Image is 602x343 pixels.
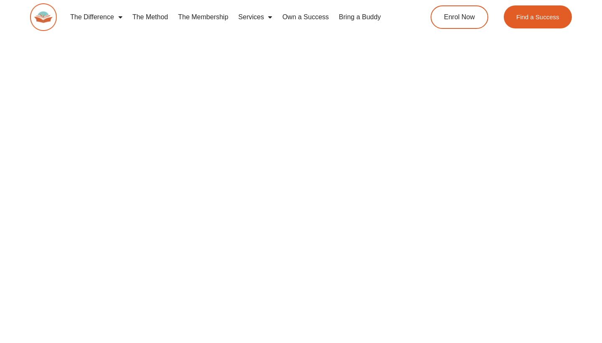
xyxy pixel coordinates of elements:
a: The Method [128,8,173,27]
a: The Membership [173,8,233,27]
a: Own a Success [277,8,334,27]
nav: Menu [65,8,400,27]
a: Bring a Buddy [334,8,386,27]
a: Enrol Now [431,5,488,29]
a: Services [233,8,277,27]
span: Enrol Now [444,14,475,20]
span: Find a Success [516,14,559,20]
a: Find a Success [504,5,572,28]
a: The Difference [65,8,128,27]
